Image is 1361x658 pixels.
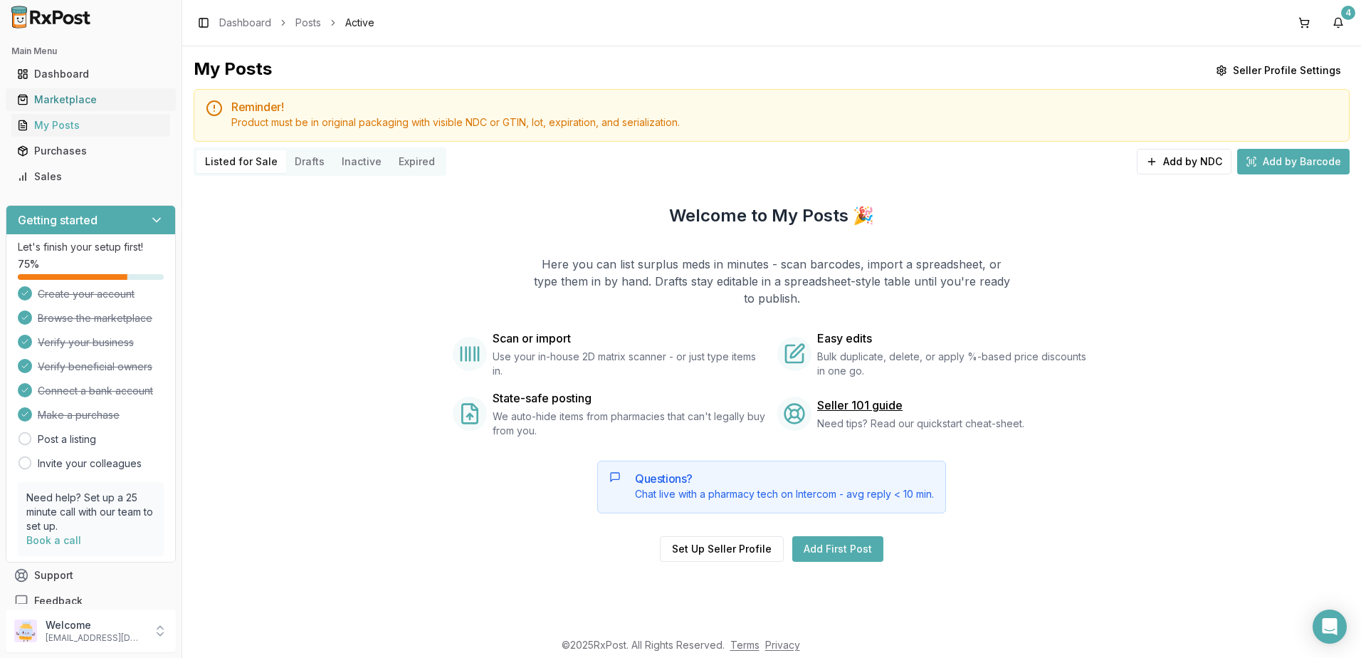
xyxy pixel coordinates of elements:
[532,256,1011,307] p: Here you can list surplus meds in minutes - scan barcodes, import a spreadsheet, or type them in ...
[231,115,1338,130] div: Product must be in original packaging with visible NDC or GTIN, lot, expiration, and serialization.
[38,384,153,398] span: Connect a bank account
[34,594,83,608] span: Feedback
[18,240,164,254] p: Let's finish your setup first!
[26,534,81,546] a: Book a call
[6,140,176,162] button: Purchases
[46,632,144,644] p: [EMAIL_ADDRESS][DOMAIN_NAME]
[14,620,37,642] img: User avatar
[38,335,134,350] span: Verify your business
[17,93,164,107] div: Marketplace
[817,397,903,414] a: Seller 101 guide
[38,408,120,422] span: Make a purchase
[493,330,571,347] span: Scan or import
[765,639,800,651] a: Privacy
[660,536,784,562] button: Set Up Seller Profile
[1341,6,1355,20] div: 4
[17,144,164,158] div: Purchases
[1313,610,1347,644] div: Open Intercom Messenger
[219,16,374,30] nav: breadcrumb
[26,491,155,533] p: Need help? Set up a 25 minute call with our team to set up.
[11,138,170,164] a: Purchases
[817,350,1091,378] span: Bulk duplicate, delete, or apply %-based price discounts in one go.
[231,101,1338,113] h5: Reminder!
[38,311,152,325] span: Browse the marketplace
[46,618,144,632] p: Welcome
[11,46,170,57] h2: Main Menu
[669,204,874,227] h2: Welcome to My Posts 🎉
[345,16,374,30] span: Active
[730,639,760,651] a: Terms
[295,16,321,30] a: Posts
[817,330,872,347] span: Easy edits
[38,456,142,471] a: Invite your colleagues
[1237,149,1350,174] button: Add by Barcode
[38,287,135,301] span: Create your account
[6,165,176,188] button: Sales
[17,67,164,81] div: Dashboard
[6,114,176,137] button: My Posts
[6,563,176,588] button: Support
[11,61,170,87] a: Dashboard
[196,150,286,173] button: Listed for Sale
[493,409,766,438] span: We auto-hide items from pharmacies that can't legally buy from you.
[38,432,96,446] a: Post a listing
[6,88,176,111] button: Marketplace
[18,257,39,271] span: 75 %
[18,211,98,229] h3: Getting started
[1207,58,1350,83] button: Seller Profile Settings
[635,473,934,484] h5: Questions?
[493,390,592,407] span: State-safe posting
[6,588,176,614] button: Feedback
[38,360,152,374] span: Verify beneficial owners
[11,164,170,189] a: Sales
[6,6,97,28] img: RxPost Logo
[219,16,271,30] a: Dashboard
[333,150,390,173] button: Inactive
[635,487,934,501] div: Chat live with a pharmacy tech on Intercom - avg reply < 10 min.
[194,58,272,83] div: My Posts
[493,350,766,378] span: Use your in-house 2D matrix scanner - or just type items in.
[11,87,170,113] a: Marketplace
[6,63,176,85] button: Dashboard
[390,150,443,173] button: Expired
[817,417,1024,431] span: Need tips? Read our quickstart cheat-sheet.
[17,169,164,184] div: Sales
[11,113,170,138] a: My Posts
[1327,11,1350,34] button: 4
[286,150,333,173] button: Drafts
[1137,149,1231,174] button: Add by NDC
[17,118,164,132] div: My Posts
[792,536,883,562] a: Add First Post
